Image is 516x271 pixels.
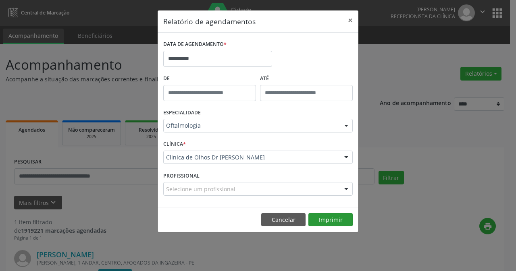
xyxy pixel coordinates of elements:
[308,213,353,227] button: Imprimir
[163,170,200,182] label: PROFISSIONAL
[261,213,306,227] button: Cancelar
[163,107,201,119] label: ESPECIALIDADE
[163,72,256,85] label: De
[163,138,186,151] label: CLÍNICA
[163,38,227,51] label: DATA DE AGENDAMENTO
[166,153,336,161] span: Clinica de Olhos Dr [PERSON_NAME]
[342,10,358,30] button: Close
[166,122,336,130] span: Oftalmologia
[260,72,353,85] label: ATÉ
[163,16,256,27] h5: Relatório de agendamentos
[166,185,235,193] span: Selecione um profissional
